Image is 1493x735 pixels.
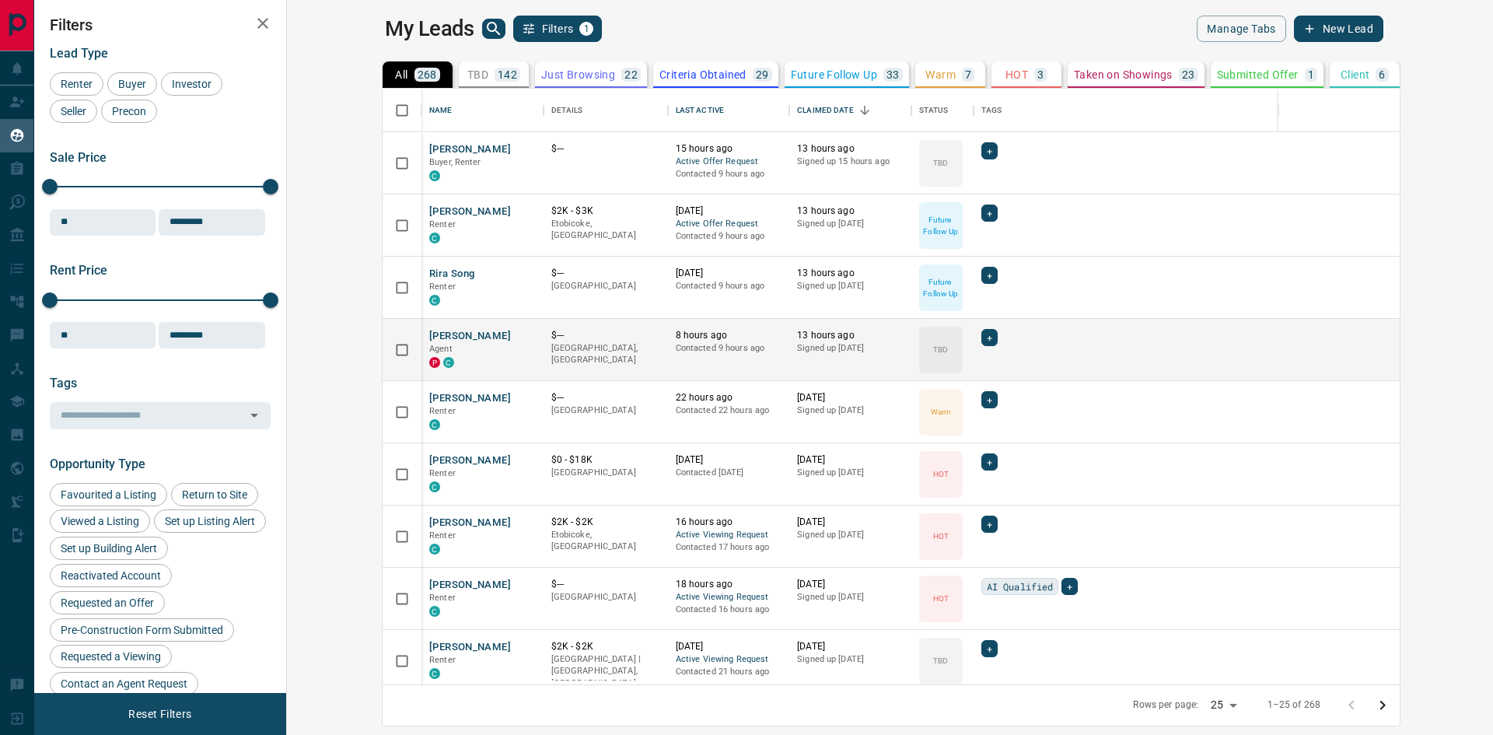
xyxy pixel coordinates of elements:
p: [GEOGRAPHIC_DATA], [GEOGRAPHIC_DATA] [551,342,660,366]
div: condos.ca [429,170,440,181]
div: Set up Building Alert [50,537,168,560]
div: Viewed a Listing [50,509,150,533]
p: 13 hours ago [797,205,904,218]
p: Contacted 22 hours ago [676,404,782,417]
div: condos.ca [429,233,440,243]
span: 1 [581,23,592,34]
div: + [981,205,998,222]
div: + [981,391,998,408]
div: Name [429,89,453,132]
div: Details [551,89,583,132]
p: Future Follow Up [791,69,877,80]
div: Buyer [107,72,157,96]
span: Renter [429,655,456,665]
div: condos.ca [429,481,440,492]
div: Requested an Offer [50,591,165,614]
p: 8 hours ago [676,329,782,342]
span: Set up Building Alert [55,542,163,555]
button: [PERSON_NAME] [429,640,511,655]
button: [PERSON_NAME] [429,205,511,219]
p: Warm [925,69,956,80]
div: property.ca [429,357,440,368]
p: [DATE] [797,391,904,404]
p: $2K - $2K [551,516,660,529]
span: Agent [429,344,453,354]
p: Signed up [DATE] [797,342,904,355]
p: TBD [933,655,948,667]
p: $2K - $2K [551,640,660,653]
div: + [981,453,998,471]
p: 13 hours ago [797,142,904,156]
div: + [981,329,998,346]
span: Sale Price [50,150,107,165]
p: TBD [467,69,488,80]
div: Contact an Agent Request [50,672,198,695]
button: Rira Song [429,267,474,282]
span: Favourited a Listing [55,488,162,501]
p: Contacted 16 hours ago [676,604,782,616]
div: Investor [161,72,222,96]
p: Rows per page: [1133,698,1198,712]
p: HOT [933,593,949,604]
span: Lead Type [50,46,108,61]
span: Reactivated Account [55,569,166,582]
p: 29 [756,69,769,80]
p: 23 [1182,69,1195,80]
h2: Filters [50,16,271,34]
p: Criteria Obtained [659,69,746,80]
p: 16 hours ago [676,516,782,529]
span: Requested an Offer [55,597,159,609]
button: [PERSON_NAME] [429,142,511,157]
div: + [981,267,998,284]
p: 13 hours ago [797,329,904,342]
p: 1–25 of 268 [1267,698,1320,712]
h1: My Leads [385,16,474,41]
div: Details [544,89,668,132]
div: + [981,142,998,159]
span: Renter [429,530,456,541]
div: + [981,516,998,533]
p: Signed up [DATE] [797,218,904,230]
p: Just Browsing [541,69,615,80]
div: Tags [981,89,1002,132]
span: Investor [166,78,217,90]
span: Renter [429,468,456,478]
p: Contacted 17 hours ago [676,541,782,554]
p: 268 [418,69,437,80]
div: Status [911,89,974,132]
p: [DATE] [676,267,782,280]
span: Return to Site [177,488,253,501]
span: Renter [429,593,456,603]
p: HOT [1005,69,1028,80]
p: [GEOGRAPHIC_DATA] [551,280,660,292]
p: Taken on Showings [1074,69,1173,80]
p: Future Follow Up [921,214,961,237]
div: 25 [1205,694,1242,716]
p: 33 [886,69,900,80]
div: Favourited a Listing [50,483,167,506]
span: Pre-Construction Form Submitted [55,624,229,636]
p: Signed up [DATE] [797,467,904,479]
p: $--- [551,267,660,280]
p: [DATE] [797,640,904,653]
div: condos.ca [429,419,440,430]
p: $--- [551,578,660,591]
span: Seller [55,105,92,117]
div: Pre-Construction Form Submitted [50,618,234,642]
p: TBD [933,344,948,355]
span: Precon [107,105,152,117]
div: Return to Site [171,483,258,506]
p: 22 [624,69,638,80]
p: 22 hours ago [676,391,782,404]
div: Requested a Viewing [50,645,172,668]
span: + [1067,579,1072,594]
p: [DATE] [676,453,782,467]
p: Etobicoke, [GEOGRAPHIC_DATA] [551,218,660,242]
p: Contacted 9 hours ago [676,230,782,243]
span: + [987,268,992,283]
div: + [981,640,998,657]
span: Buyer, Renter [429,157,481,167]
div: condos.ca [429,295,440,306]
div: condos.ca [429,606,440,617]
span: + [987,205,992,221]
